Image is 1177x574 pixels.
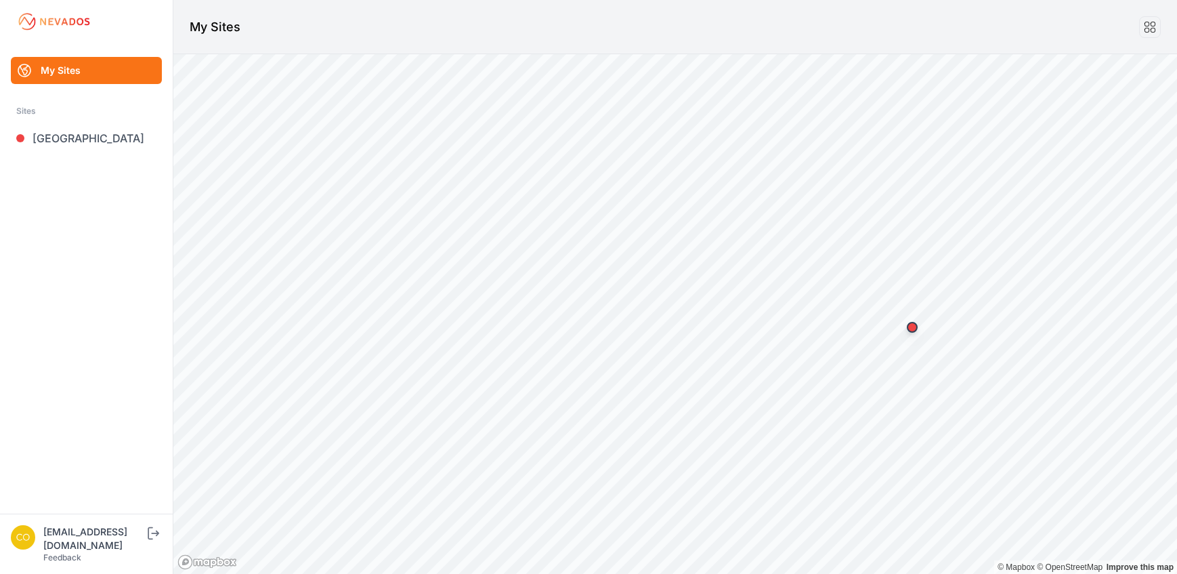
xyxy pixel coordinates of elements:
a: Mapbox [998,562,1035,572]
img: Nevados [16,11,92,33]
div: Map marker [899,314,926,341]
div: Sites [16,103,156,119]
a: OpenStreetMap [1037,562,1103,572]
div: [EMAIL_ADDRESS][DOMAIN_NAME] [43,525,145,552]
a: Map feedback [1107,562,1174,572]
a: Mapbox logo [177,554,237,570]
a: [GEOGRAPHIC_DATA] [11,125,162,152]
a: My Sites [11,57,162,84]
h1: My Sites [190,18,240,37]
img: controlroomoperator@invenergy.com [11,525,35,550]
canvas: Map [173,54,1177,574]
a: Feedback [43,552,81,562]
